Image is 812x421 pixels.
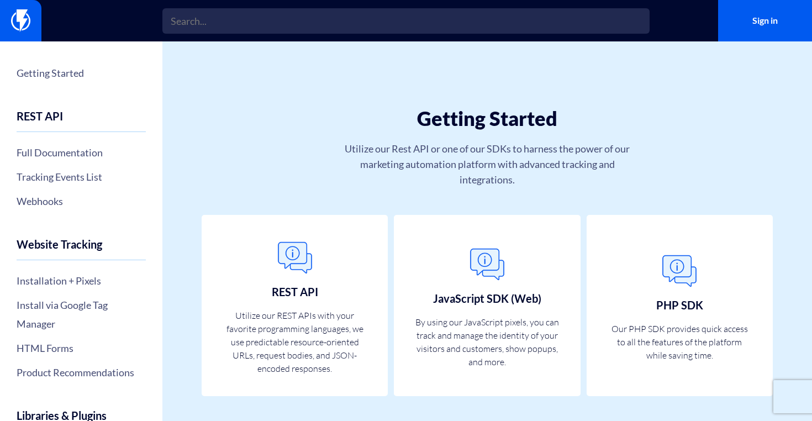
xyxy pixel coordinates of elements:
h4: REST API [17,110,146,132]
input: Search... [162,8,650,34]
a: Webhooks [17,192,146,211]
a: Tracking Events List [17,167,146,186]
img: General.png [465,243,509,287]
a: Installation + Pixels [17,271,146,290]
h3: JavaScript SDK (Web) [433,292,541,304]
h1: Getting Started [229,108,746,130]
p: By using our JavaScript pixels, you can track and manage the identity of your visitors and custom... [415,315,560,369]
img: General.png [657,249,702,293]
p: Utilize our REST APIs with your favorite programming languages, we use predictable resource-orien... [223,309,367,375]
img: General.png [273,236,317,280]
a: HTML Forms [17,339,146,357]
h3: PHP SDK [656,299,703,311]
a: JavaScript SDK (Web) By using our JavaScript pixels, you can track and manage the identity of you... [394,215,581,396]
p: Utilize our Rest API or one of our SDKs to harness the power of our marketing automation platform... [332,141,642,187]
h3: REST API [272,286,318,298]
p: Our PHP SDK provides quick access to all the features of the platform while saving time. [608,322,752,362]
a: PHP SDK Our PHP SDK provides quick access to all the features of the platform while saving time. [587,215,773,396]
a: Full Documentation [17,143,146,162]
a: REST API Utilize our REST APIs with your favorite programming languages, we use predictable resou... [202,215,388,396]
h4: Website Tracking [17,238,146,260]
a: Product Recommendations [17,363,146,382]
a: Install via Google Tag Manager [17,296,146,333]
a: Getting Started [17,64,146,82]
